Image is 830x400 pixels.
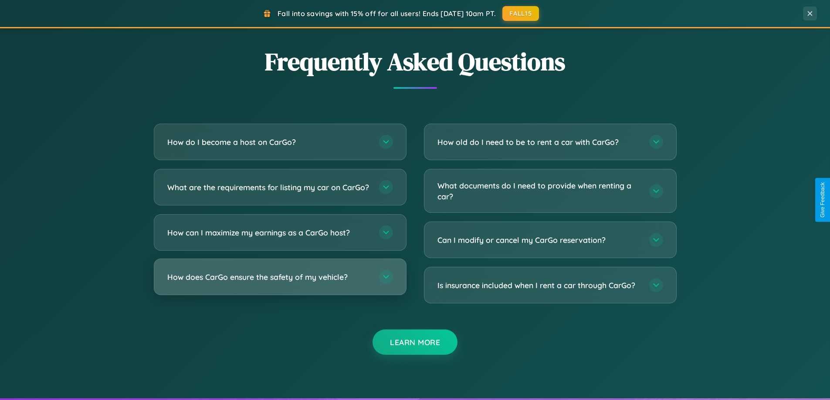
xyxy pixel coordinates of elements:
[437,280,640,291] h3: Is insurance included when I rent a car through CarGo?
[154,45,677,78] h2: Frequently Asked Questions
[437,137,640,148] h3: How old do I need to be to rent a car with CarGo?
[437,235,640,245] h3: Can I modify or cancel my CarGo reservation?
[167,227,370,238] h3: How can I maximize my earnings as a CarGo host?
[167,272,370,282] h3: How does CarGo ensure the safety of my vehicle?
[373,329,457,355] button: Learn More
[167,182,370,193] h3: What are the requirements for listing my car on CarGo?
[167,137,370,148] h3: How do I become a host on CarGo?
[437,180,640,202] h3: What documents do I need to provide when renting a car?
[502,6,539,21] button: FALL15
[820,182,826,218] div: Give Feedback
[278,9,496,18] span: Fall into savings with 15% off for all users! Ends [DATE] 10am PT.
